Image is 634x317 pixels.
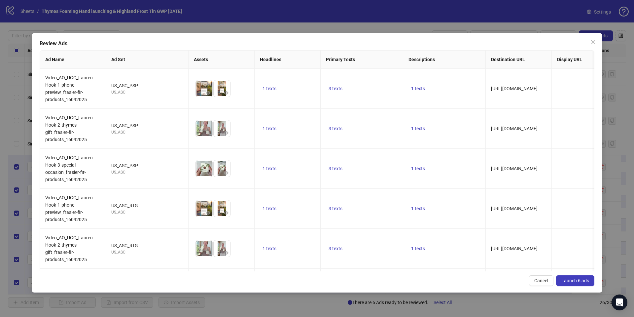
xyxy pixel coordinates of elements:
[263,206,276,211] span: 1 texts
[321,51,403,69] th: Primary Texts
[612,295,627,310] div: Open Intercom Messenger
[206,131,211,135] span: eye
[204,129,212,137] button: Preview
[40,40,594,48] div: Review Ads
[204,209,212,217] button: Preview
[326,125,345,133] button: 3 texts
[408,85,428,93] button: 1 texts
[329,126,342,131] span: 3 texts
[491,86,538,91] span: [URL][DOMAIN_NAME]
[329,86,342,91] span: 3 texts
[222,249,230,257] button: Preview
[561,278,589,283] span: Launch 6 ads
[408,205,428,213] button: 1 texts
[224,91,229,95] span: eye
[111,209,183,216] div: US_ASC
[411,246,425,251] span: 1 texts
[263,126,276,131] span: 1 texts
[411,206,425,211] span: 1 texts
[206,91,211,95] span: eye
[45,75,94,102] span: Video_AO_UGC_Lauren-Hook-1-phone-preview_frasier-fir-products_16092025
[214,160,230,177] img: Asset 2
[411,166,425,171] span: 1 texts
[214,240,230,257] img: Asset 2
[189,51,255,69] th: Assets
[326,165,345,173] button: 3 texts
[206,251,211,255] span: eye
[45,115,94,142] span: Video_AO_UGC_Lauren-Hook-2-thymes-gift_frasier-fir-products_16092025
[408,245,428,253] button: 1 texts
[411,86,425,91] span: 1 texts
[196,160,212,177] img: Asset 1
[222,129,230,137] button: Preview
[224,251,229,255] span: eye
[224,171,229,175] span: eye
[214,80,230,97] img: Asset 2
[111,122,183,129] div: US_ASC_PSP
[556,275,594,286] button: Launch 6 ads
[222,89,230,97] button: Preview
[222,209,230,217] button: Preview
[491,206,538,211] span: [URL][DOMAIN_NAME]
[204,169,212,177] button: Preview
[111,249,183,256] div: US_ASC
[263,166,276,171] span: 1 texts
[260,165,279,173] button: 1 texts
[111,129,183,136] div: US_ASC
[222,169,230,177] button: Preview
[224,131,229,135] span: eye
[111,169,183,176] div: US_ASC
[329,246,342,251] span: 3 texts
[214,120,230,137] img: Asset 2
[214,200,230,217] img: Asset 2
[204,89,212,97] button: Preview
[111,242,183,249] div: US_ASC_RTG
[45,195,94,222] span: Video_AO_UGC_Lauren-Hook-1-phone-preview_frasier-fir-products_16092025
[196,200,212,217] img: Asset 1
[263,246,276,251] span: 1 texts
[491,166,538,171] span: [URL][DOMAIN_NAME]
[326,85,345,93] button: 3 texts
[329,166,342,171] span: 3 texts
[111,202,183,209] div: US_ASC_RTG
[260,125,279,133] button: 1 texts
[552,51,618,69] th: Display URL
[260,245,279,253] button: 1 texts
[403,51,486,69] th: Descriptions
[40,51,106,69] th: Ad Name
[111,89,183,96] div: US_ASC
[196,240,212,257] img: Asset 1
[491,126,538,131] span: [URL][DOMAIN_NAME]
[206,211,211,215] span: eye
[326,205,345,213] button: 3 texts
[534,278,548,283] span: Cancel
[529,275,553,286] button: Cancel
[206,171,211,175] span: eye
[255,51,321,69] th: Headlines
[45,155,94,182] span: Video_AO_UGC_Lauren-Hook-3-special-occasion_frasier-fir-products_16092025
[45,235,94,262] span: Video_AO_UGC_Lauren-Hook-2-thymes-gift_frasier-fir-products_16092025
[196,80,212,97] img: Asset 1
[491,246,538,251] span: [URL][DOMAIN_NAME]
[588,37,598,48] button: Close
[260,85,279,93] button: 1 texts
[196,120,212,137] img: Asset 1
[590,40,596,45] span: close
[486,51,552,69] th: Destination URL
[111,82,183,89] div: US_ASC_PSP
[224,211,229,215] span: eye
[329,206,342,211] span: 3 texts
[408,125,428,133] button: 1 texts
[204,249,212,257] button: Preview
[326,245,345,253] button: 3 texts
[260,205,279,213] button: 1 texts
[263,86,276,91] span: 1 texts
[106,51,189,69] th: Ad Set
[111,162,183,169] div: US_ASC_PSP
[408,165,428,173] button: 1 texts
[411,126,425,131] span: 1 texts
